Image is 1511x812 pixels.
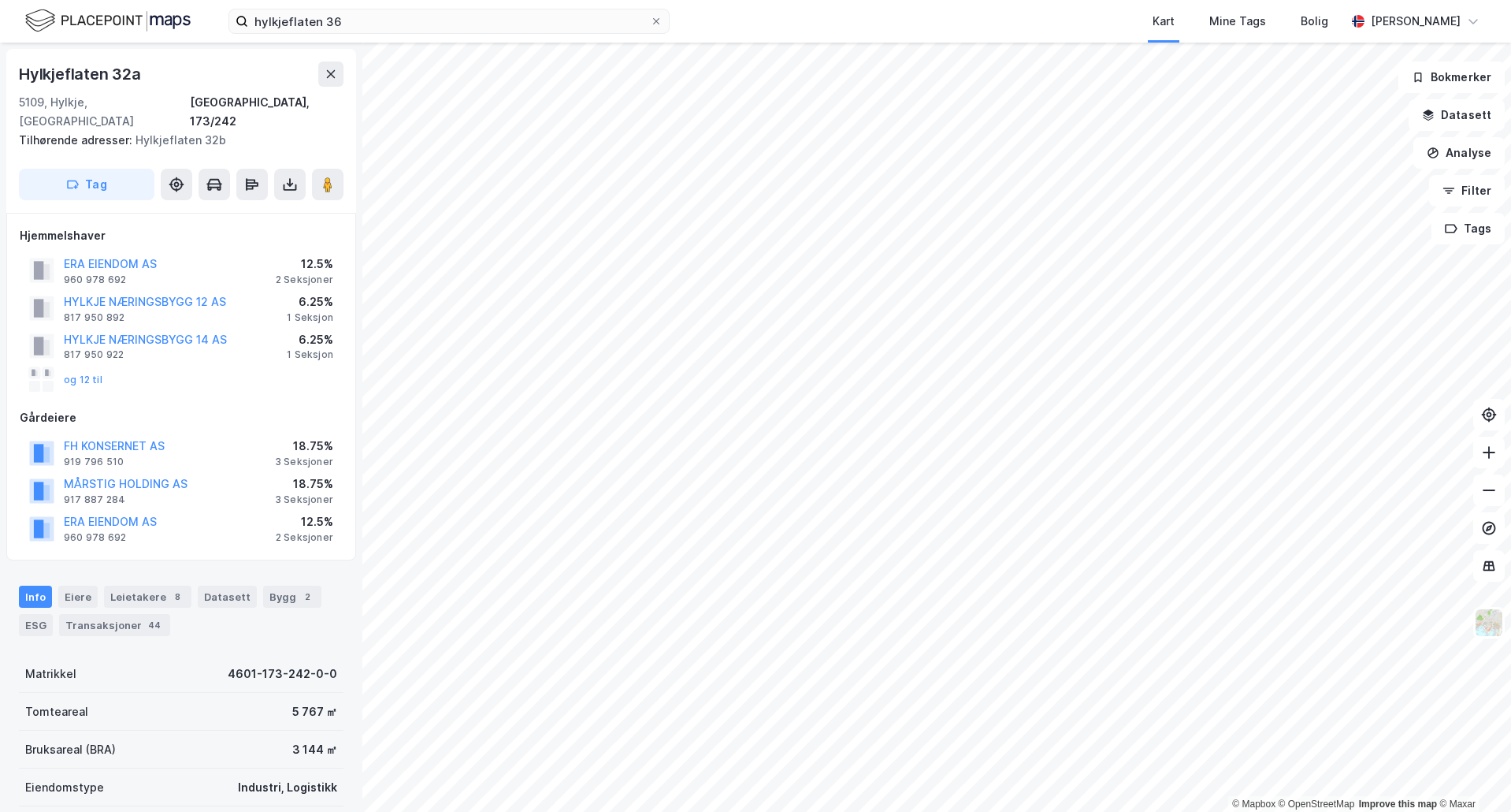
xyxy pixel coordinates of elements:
[276,512,333,531] div: 12.5%
[275,456,333,468] div: 3 Seksjoner
[20,226,343,245] div: Hjemmelshaver
[64,494,125,506] div: 917 887 284
[25,702,88,721] div: Tomteareal
[64,348,124,361] div: 817 950 922
[19,61,144,87] div: Hylkjeflaten 32a
[228,665,337,683] div: 4601-173-242-0-0
[287,292,333,311] div: 6.25%
[25,740,116,759] div: Bruksareal (BRA)
[1432,736,1511,812] iframe: Chat Widget
[1398,61,1505,93] button: Bokmerker
[19,614,53,636] div: ESG
[198,586,257,608] div: Datasett
[19,133,136,147] span: Tilhørende adresser:
[19,169,154,200] button: Tag
[104,586,191,608] div: Leietakere
[276,274,333,286] div: 2 Seksjoner
[1474,608,1504,638] img: Z
[64,456,124,468] div: 919 796 510
[1209,12,1266,31] div: Mine Tags
[25,778,104,797] div: Eiendomstype
[20,408,343,427] div: Gårdeiere
[1279,799,1355,810] a: OpenStreetMap
[275,437,333,456] div: 18.75%
[1371,12,1461,31] div: [PERSON_NAME]
[287,311,333,324] div: 1 Seksjon
[1232,799,1275,810] a: Mapbox
[287,348,333,361] div: 1 Seksjon
[64,311,124,324] div: 817 950 892
[1153,12,1175,31] div: Kart
[1409,99,1505,131] button: Datasett
[190,93,344,131] div: [GEOGRAPHIC_DATA], 173/242
[64,531,126,544] div: 960 978 692
[275,494,333,506] div: 3 Seksjoner
[1413,137,1505,169] button: Analyse
[169,589,185,605] div: 8
[19,131,331,150] div: Hylkjeflaten 32b
[19,93,190,131] div: 5109, Hylkje, [GEOGRAPHIC_DATA]
[25,665,76,683] div: Matrikkel
[263,586,321,608] div: Bygg
[238,778,337,797] div: Industri, Logistikk
[1429,175,1505,207] button: Filter
[1359,799,1437,810] a: Improve this map
[25,7,191,35] img: logo.f888ab2527a4732fd821a326f86c7f29.svg
[276,255,333,274] div: 12.5%
[299,589,315,605] div: 2
[58,586,98,608] div: Eiere
[292,702,337,721] div: 5 767 ㎡
[1432,736,1511,812] div: Kontrollprogram for chat
[64,274,126,286] div: 960 978 692
[59,614,170,636] div: Transaksjoner
[1301,12,1328,31] div: Bolig
[145,617,164,633] div: 44
[275,475,333,494] div: 18.75%
[292,740,337,759] div: 3 144 ㎡
[276,531,333,544] div: 2 Seksjoner
[248,9,650,33] input: Søk på adresse, matrikkel, gårdeiere, leietakere eller personer
[287,330,333,349] div: 6.25%
[1431,213,1505,244] button: Tags
[19,586,52,608] div: Info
